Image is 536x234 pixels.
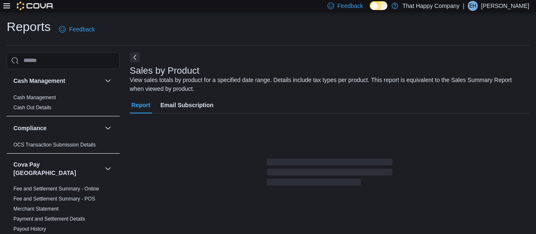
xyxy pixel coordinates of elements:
[13,186,99,192] a: Fee and Settlement Summary - Online
[56,21,98,38] a: Feedback
[13,206,59,212] a: Merchant Statement
[13,124,46,132] h3: Compliance
[160,97,214,113] span: Email Subscription
[130,52,140,62] button: Next
[13,160,101,177] button: Cova Pay [GEOGRAPHIC_DATA]
[13,142,96,148] a: OCS Transaction Submission Details
[370,1,387,10] input: Dark Mode
[267,160,392,187] span: Loading
[13,105,52,111] a: Cash Out Details
[103,123,113,133] button: Compliance
[13,95,56,100] a: Cash Management
[7,93,120,116] div: Cash Management
[13,77,65,85] h3: Cash Management
[481,1,529,11] p: [PERSON_NAME]
[468,1,478,11] div: Eric Haddad
[13,216,85,222] a: Payment and Settlement Details
[17,2,54,10] img: Cova
[13,77,101,85] button: Cash Management
[131,97,150,113] span: Report
[130,66,199,76] h3: Sales by Product
[69,25,95,33] span: Feedback
[7,18,51,35] h1: Reports
[469,1,477,11] span: EH
[402,1,459,11] p: That Happy Company
[463,1,464,11] p: |
[13,124,101,132] button: Compliance
[7,140,120,153] div: Compliance
[13,226,46,232] a: Payout History
[130,76,525,93] div: View sales totals by product for a specified date range. Details include tax types per product. T...
[13,94,56,101] span: Cash Management
[13,196,95,202] a: Fee and Settlement Summary - POS
[103,164,113,174] button: Cova Pay [GEOGRAPHIC_DATA]
[338,2,363,10] span: Feedback
[103,76,113,86] button: Cash Management
[13,104,52,111] span: Cash Out Details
